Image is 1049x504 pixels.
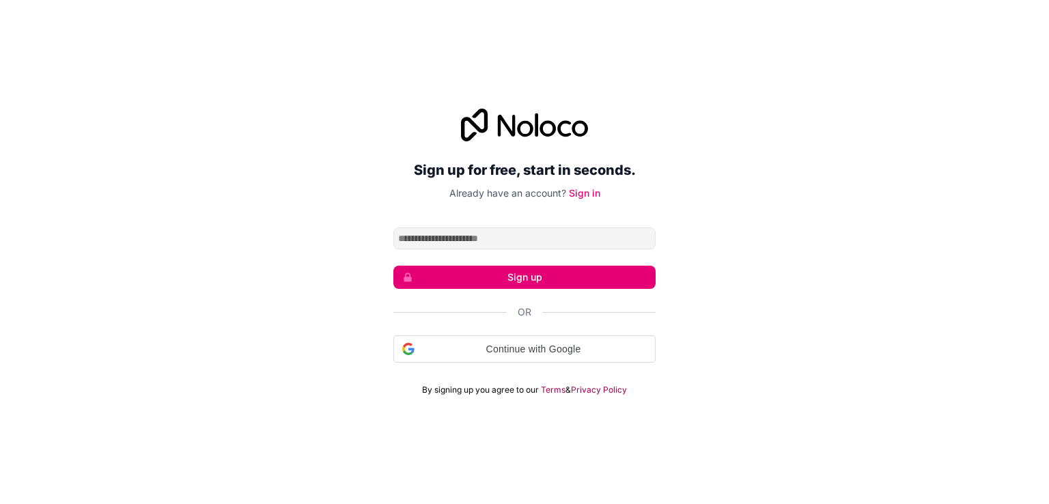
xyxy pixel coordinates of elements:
h2: Sign up for free, start in seconds. [393,158,656,182]
span: & [565,384,571,395]
a: Terms [541,384,565,395]
span: Or [518,305,531,319]
a: Sign in [569,187,600,199]
a: Privacy Policy [571,384,627,395]
span: By signing up you agree to our [422,384,539,395]
button: Sign up [393,266,656,289]
input: Email address [393,227,656,249]
span: Already have an account? [449,187,566,199]
span: Continue with Google [420,342,647,356]
div: Continue with Google [393,335,656,363]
